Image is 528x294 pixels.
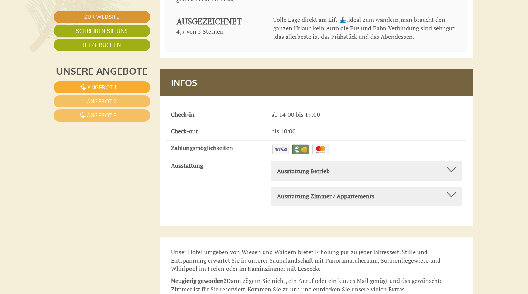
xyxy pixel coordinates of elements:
a: Schreiben Sie uns [54,25,150,37]
div: ab 14:00 bis 19:00 [266,110,467,119]
small: 14:13 [11,36,121,41]
img: Visa [271,144,290,155]
label: Check-in [171,110,195,119]
div: Ausgezeichnet [176,16,262,27]
div: 4,7 von 5 Sternen [171,16,268,41]
p: Unser Hotel umgeben von Wiesen und Wäldern bietet Erholung pur zu jeder Jahreszeit. Stille und En... [171,248,462,273]
div: [DATE] [132,6,159,18]
label: Ausstattung [171,161,203,170]
strong: Neugierig geworden? [171,277,227,285]
a: Zur Website [54,11,150,23]
b: Ausstattung Zimmer / Appartements [277,192,374,200]
p: Dann zögern Sie nicht, ein Anruf oder ein kurzes Mail genügt und das gewünschte Zimmer ist für Si... [171,277,462,294]
span: Angebot 1 [88,84,116,90]
div: Infos [160,69,473,96]
img: Barzahlung [291,144,310,155]
span: Angebot 3 [87,112,117,119]
b: Ausstattung Betrieb [277,167,330,175]
label: Check-out [171,127,198,136]
img: Maestro [311,144,330,155]
div: bis 10:00 [266,127,467,136]
div: Tolle Lage direkt am Lift 🚠,ideal zum wandern,man braucht den ganzen Urlaub kein Auto die Bus und... [268,16,462,41]
span: Angebot 2 [87,98,117,105]
label: Zahlungsmöglichkeiten [171,144,233,152]
a: Jetzt buchen [54,39,150,51]
div: Guten Tag, wie können wir Ihnen helfen? [6,20,125,43]
div: Unsere Angebote [54,64,150,78]
button: Senden [248,195,291,208]
div: Berghotel Zum Zirm [11,22,121,28]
